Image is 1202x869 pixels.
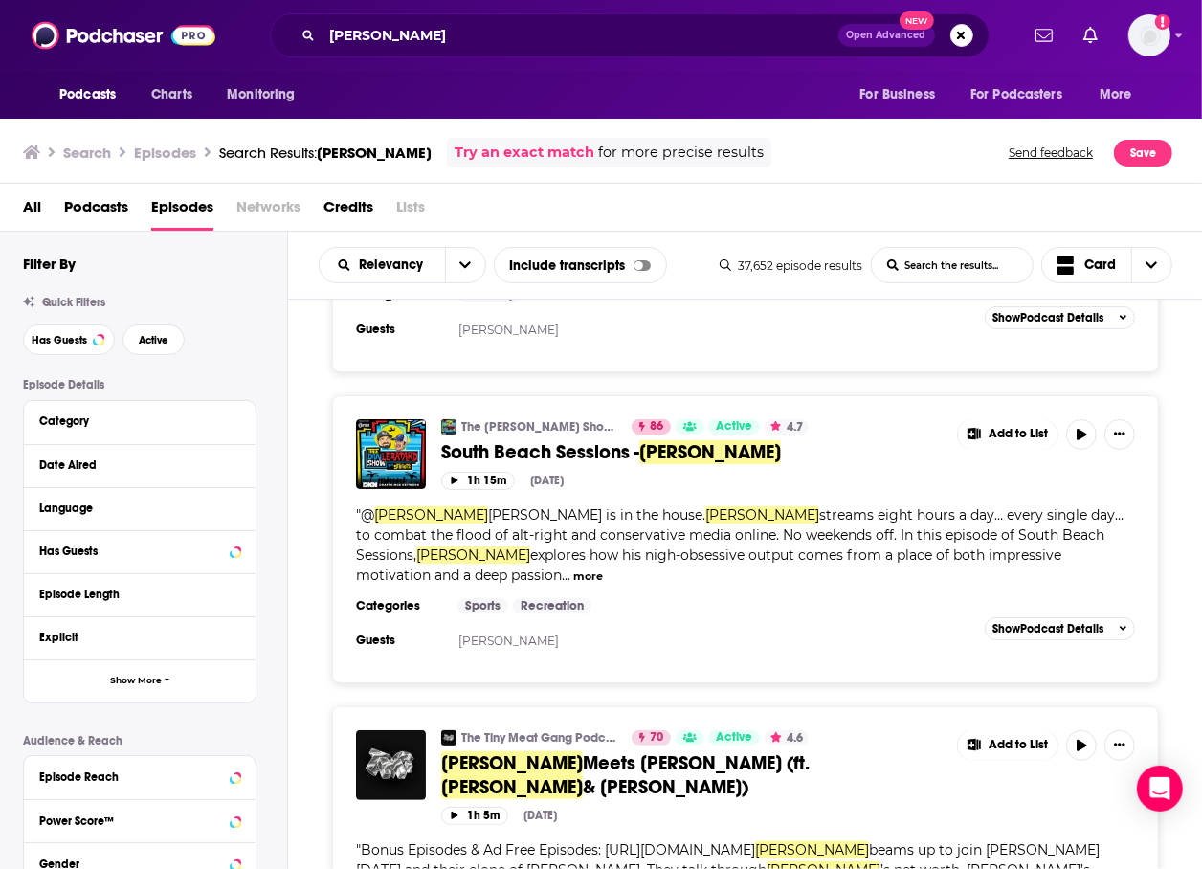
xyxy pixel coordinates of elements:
div: Search Results: [219,144,432,162]
button: open menu [46,77,141,113]
img: User Profile [1128,14,1170,56]
span: [PERSON_NAME] [705,506,819,524]
div: Language [39,501,228,515]
input: Search podcasts, credits, & more... [323,20,838,51]
a: [PERSON_NAME] [459,634,560,648]
span: " [356,506,1124,584]
button: Save [1114,140,1172,167]
span: Bonus Episodes & Ad Free Episodes: [URL][DOMAIN_NAME] [361,841,755,858]
h3: Episodes [134,144,196,162]
button: more [573,568,603,585]
button: 1h 5m [441,807,508,825]
span: [PERSON_NAME] [317,144,432,162]
span: Credits [323,191,373,231]
div: Episode Reach [39,770,224,784]
span: Relevancy [359,258,430,272]
a: Episodes [151,191,213,231]
span: Monitoring [227,81,295,108]
button: open menu [846,77,959,113]
span: Show Podcast Details [993,622,1104,635]
div: Category [39,414,228,428]
a: South Beach Sessions -[PERSON_NAME] [441,440,944,464]
div: 37,652 episode results [720,258,863,273]
span: For Podcasters [970,81,1062,108]
span: Quick Filters [42,296,105,309]
div: [DATE] [523,809,557,822]
button: Show More Button [1104,730,1135,761]
span: Charts [151,81,192,108]
button: Episode Reach [39,764,240,788]
span: [PERSON_NAME] [441,775,583,799]
span: Networks [236,191,300,231]
svg: Add a profile image [1155,14,1170,30]
a: Recreation [513,598,591,613]
button: Show More Button [958,419,1057,450]
img: The Tiny Meat Gang Podcast [441,730,456,746]
button: Show More Button [958,730,1057,761]
div: Search podcasts, credits, & more... [270,13,990,57]
div: [DATE] [530,474,564,487]
span: Meets [PERSON_NAME] (ft. [583,751,810,775]
span: Active [139,335,168,345]
span: Add to List [989,738,1048,752]
div: Has Guests [39,545,224,558]
button: ShowPodcast Details [985,617,1136,640]
div: Episode Length [39,588,228,601]
button: Show profile menu [1128,14,1170,56]
button: Send feedback [1003,138,1099,167]
span: Has Guests [32,335,87,345]
button: Explicit [39,625,240,649]
a: Charts [139,77,204,113]
button: Choose View [1041,247,1173,283]
span: [PERSON_NAME] [374,506,488,524]
div: Include transcripts [494,247,667,283]
img: Podchaser - Follow, Share and Rate Podcasts [32,17,215,54]
a: All [23,191,41,231]
span: for more precise results [598,142,764,164]
a: The Tiny Meat Gang Podcast [461,730,619,746]
span: New [900,11,934,30]
h3: Search [63,144,111,162]
h3: Guests [356,322,442,337]
span: Active [716,417,752,436]
span: [PERSON_NAME] is in the house. [488,506,705,524]
h2: Choose List sort [319,247,486,283]
a: [PERSON_NAME] [459,323,560,337]
span: Podcasts [59,81,116,108]
button: Date Aired [39,453,240,477]
button: open menu [213,77,320,113]
button: open menu [958,77,1090,113]
a: Active [708,730,760,746]
span: For Business [859,81,935,108]
a: Sports [457,598,508,613]
a: 70 [632,730,671,746]
a: 86 [632,419,671,434]
span: Podcasts [64,191,128,231]
div: Explicit [39,631,228,644]
span: Card [1084,258,1116,272]
img: The Dan Le Batard Show with Stugotz [441,419,456,434]
h3: Guests [356,633,442,648]
button: open menu [445,248,485,282]
h3: Categories [356,598,442,613]
span: 70 [650,728,663,747]
a: Show notifications dropdown [1076,19,1105,52]
h2: Filter By [23,255,76,273]
span: Open Advanced [847,31,926,40]
button: open menu [1086,77,1156,113]
span: Show More [110,676,162,686]
span: South Beach Sessions - [441,440,639,464]
p: Episode Details [23,378,256,391]
span: [PERSON_NAME] [416,546,530,564]
button: 1h 15m [441,472,515,490]
span: [PERSON_NAME] [441,751,583,775]
div: Date Aired [39,458,228,472]
button: Has Guests [39,539,240,563]
a: [PERSON_NAME]Meets [PERSON_NAME] (ft.[PERSON_NAME]& [PERSON_NAME]) [441,751,944,799]
span: Show Podcast Details [993,311,1104,324]
span: ... [562,567,570,584]
span: [PERSON_NAME] [755,841,869,858]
